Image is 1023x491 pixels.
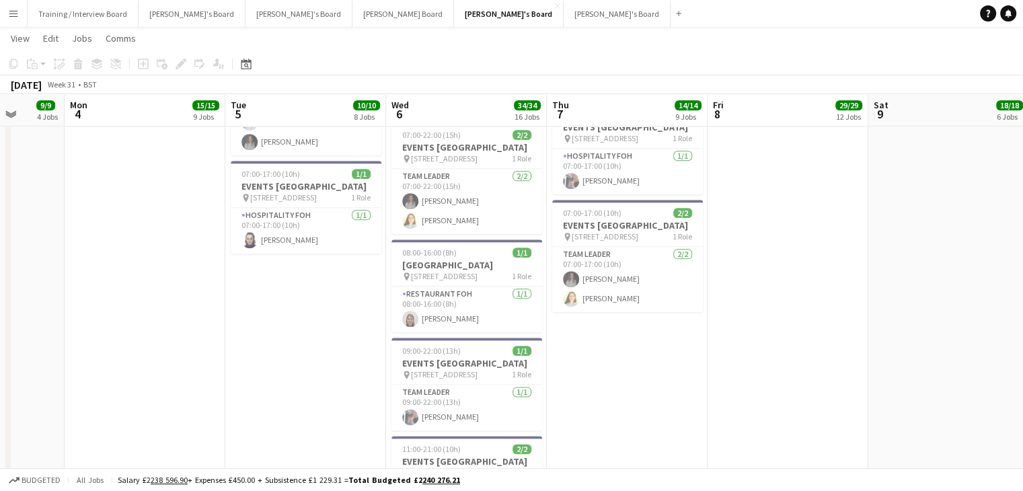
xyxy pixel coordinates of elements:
[83,79,97,89] div: BST
[72,32,92,44] span: Jobs
[11,78,42,91] div: [DATE]
[11,32,30,44] span: View
[454,1,564,27] button: [PERSON_NAME]'s Board
[352,1,454,27] button: [PERSON_NAME] Board
[22,476,61,485] span: Budgeted
[564,1,671,27] button: [PERSON_NAME]'s Board
[5,30,35,47] a: View
[348,475,460,485] span: Total Budgeted £2
[422,475,460,485] tcxspan: Call 240 276.21 via 3CX
[118,475,460,485] div: Salary £2 + Expenses £450.00 + Subsistence £1 229.31 =
[100,30,141,47] a: Comms
[67,30,98,47] a: Jobs
[139,1,245,27] button: [PERSON_NAME]'s Board
[106,32,136,44] span: Comms
[38,30,64,47] a: Edit
[245,1,352,27] button: [PERSON_NAME]'s Board
[44,79,78,89] span: Week 31
[43,32,59,44] span: Edit
[74,475,106,485] span: All jobs
[7,473,63,488] button: Budgeted
[28,1,139,27] button: Training / Interview Board
[151,475,188,485] tcxspan: Call 238 596.90 via 3CX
